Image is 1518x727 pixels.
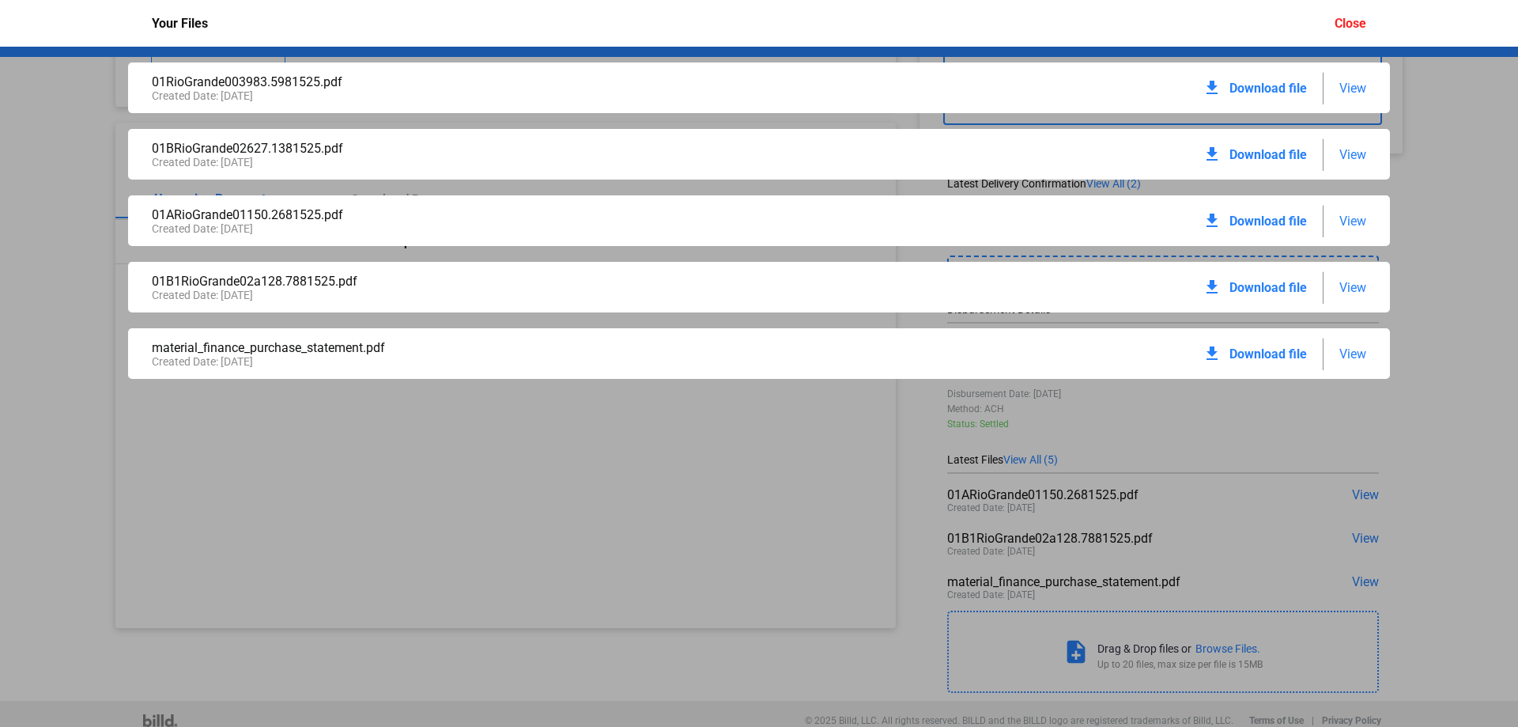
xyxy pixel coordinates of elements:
[1339,81,1366,96] span: View
[1203,145,1222,164] mat-icon: download
[1335,16,1366,31] div: Close
[152,74,759,89] div: 01RioGrande003983.5981525.pdf
[152,222,759,235] div: Created Date: [DATE]
[152,340,759,355] div: material_finance_purchase_statement.pdf
[1339,346,1366,362] span: View
[1203,278,1222,297] mat-icon: download
[1339,147,1366,162] span: View
[1339,280,1366,295] span: View
[1229,214,1307,229] span: Download file
[152,274,759,289] div: 01B1RioGrande02a128.7881525.pdf
[1203,211,1222,230] mat-icon: download
[1229,346,1307,362] span: Download file
[1339,214,1366,229] span: View
[152,156,759,168] div: Created Date: [DATE]
[152,355,759,368] div: Created Date: [DATE]
[152,16,208,31] div: Your Files
[152,141,759,156] div: 01BRioGrande02627.1381525.pdf
[1229,147,1307,162] span: Download file
[1203,344,1222,363] mat-icon: download
[1229,280,1307,295] span: Download file
[152,207,759,222] div: 01ARioGrande01150.2681525.pdf
[152,289,759,301] div: Created Date: [DATE]
[1203,78,1222,97] mat-icon: download
[1229,81,1307,96] span: Download file
[152,89,759,102] div: Created Date: [DATE]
